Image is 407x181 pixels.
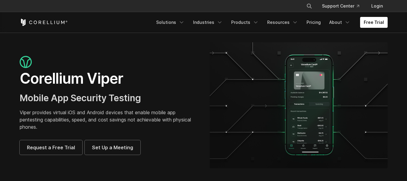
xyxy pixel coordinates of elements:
a: Support Center [317,1,364,11]
div: Navigation Menu [153,17,388,28]
a: Solutions [153,17,188,28]
a: Industries [189,17,226,28]
a: Request a Free Trial [20,140,82,155]
h1: Corellium Viper [20,69,198,88]
p: Viper provides virtual iOS and Android devices that enable mobile app pentesting capabilities, sp... [20,109,198,131]
img: viper_hero [210,42,388,168]
span: Request a Free Trial [27,144,75,151]
img: viper_icon_large [20,56,32,68]
a: Products [228,17,262,28]
span: Mobile App Security Testing [20,92,141,103]
span: Set Up a Meeting [92,144,133,151]
a: About [326,17,354,28]
a: Pricing [303,17,324,28]
a: Corellium Home [20,19,68,26]
div: Navigation Menu [299,1,388,11]
button: Search [304,1,315,11]
a: Free Trial [360,17,388,28]
a: Resources [264,17,302,28]
a: Login [366,1,388,11]
a: Set Up a Meeting [85,140,140,155]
